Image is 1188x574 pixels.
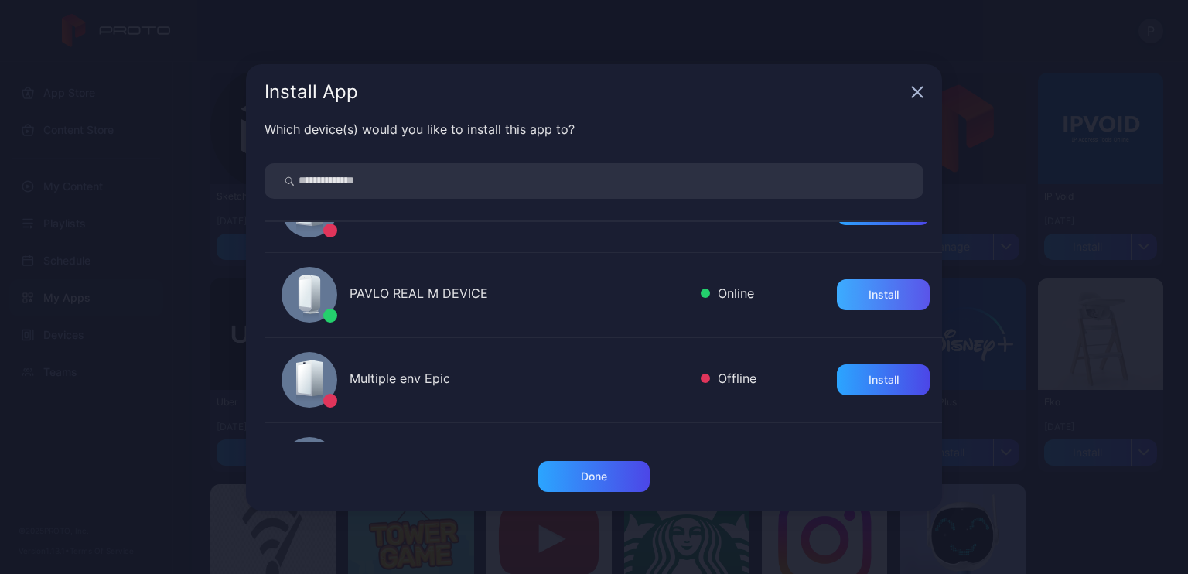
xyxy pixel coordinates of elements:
div: Offline [701,369,756,391]
div: PAVLO REAL M DEVICE [350,284,688,306]
button: Done [538,461,650,492]
div: Done [581,470,607,483]
div: Install App [265,83,905,101]
button: Install [837,364,930,395]
button: Install [837,279,930,310]
div: Which device(s) would you like to install this app to? [265,120,923,138]
div: Install [869,374,899,386]
div: Multiple env Epic [350,369,688,391]
div: Install [869,289,899,301]
div: Online [701,284,754,306]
